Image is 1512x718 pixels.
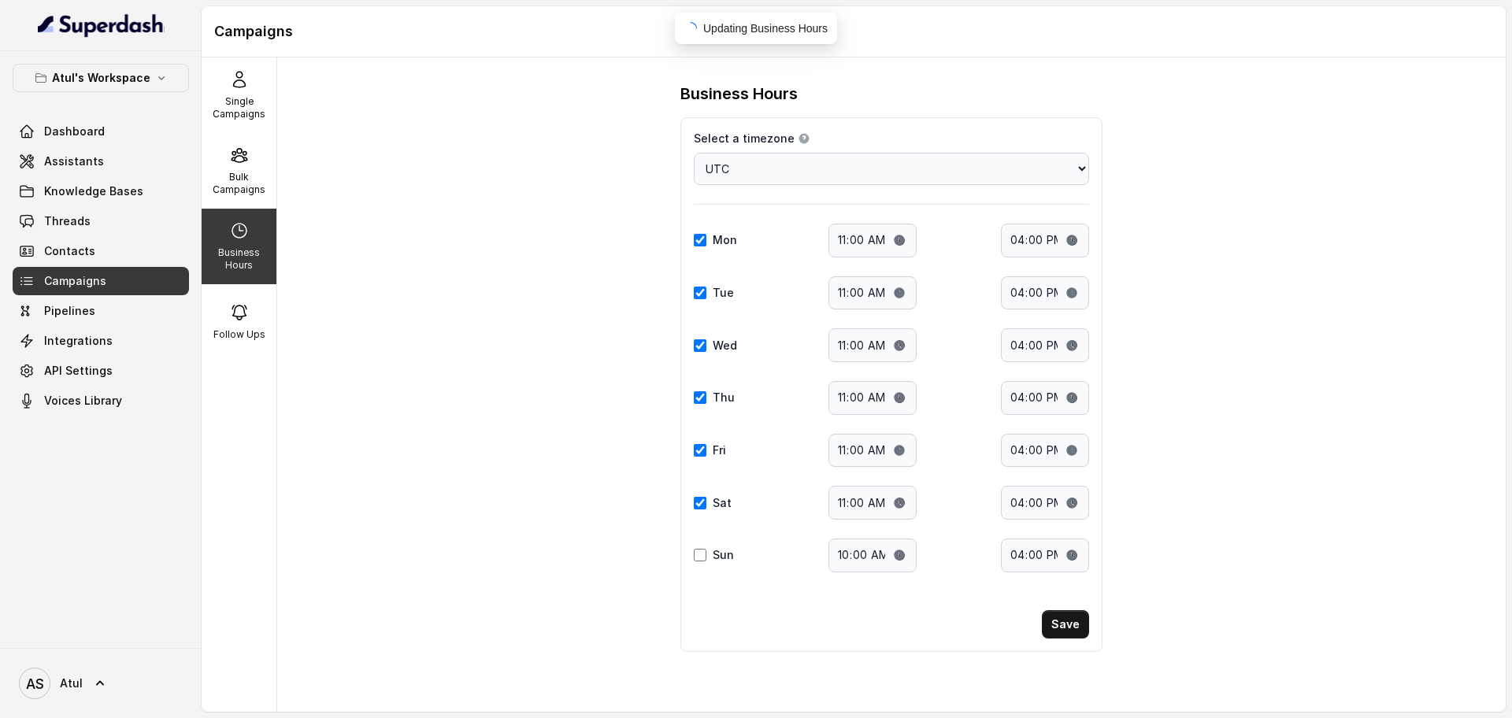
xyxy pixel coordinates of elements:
text: AS [26,675,44,692]
span: Dashboard [44,124,105,139]
label: Thu [713,390,735,405]
a: Integrations [13,327,189,355]
span: Voices Library [44,393,122,409]
label: Sat [713,495,732,511]
span: Knowledge Bases [44,183,143,199]
img: light.svg [38,13,165,38]
button: Atul's Workspace [13,64,189,92]
span: API Settings [44,363,113,379]
span: Pipelines [44,303,95,319]
span: Updating Business Hours [703,22,828,35]
label: Tue [713,285,734,301]
a: Campaigns [13,267,189,295]
label: Fri [713,442,726,458]
p: Follow Ups [213,328,265,341]
a: Knowledge Bases [13,177,189,205]
span: Campaigns [44,273,106,289]
p: Business Hours [208,246,270,272]
span: Assistants [44,154,104,169]
a: Atul [13,661,189,705]
p: Bulk Campaigns [208,171,270,196]
p: Atul's Workspace [52,68,150,87]
a: Threads [13,207,189,235]
span: Threads [44,213,91,229]
span: Integrations [44,333,113,349]
h1: Campaigns [214,19,1493,44]
a: API Settings [13,357,189,385]
a: Pipelines [13,297,189,325]
span: Atul [60,675,83,691]
h3: Business Hours [680,83,798,105]
span: loading [684,22,697,35]
a: Voices Library [13,387,189,415]
label: Sun [713,547,734,563]
a: Assistants [13,147,189,176]
span: Contacts [44,243,95,259]
label: Mon [713,232,737,248]
button: Save [1042,610,1089,638]
label: Wed [713,338,737,353]
a: Contacts [13,237,189,265]
button: Select a timezone [798,132,810,145]
span: Select a timezone [694,131,795,146]
p: Single Campaigns [208,95,270,120]
a: Dashboard [13,117,189,146]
